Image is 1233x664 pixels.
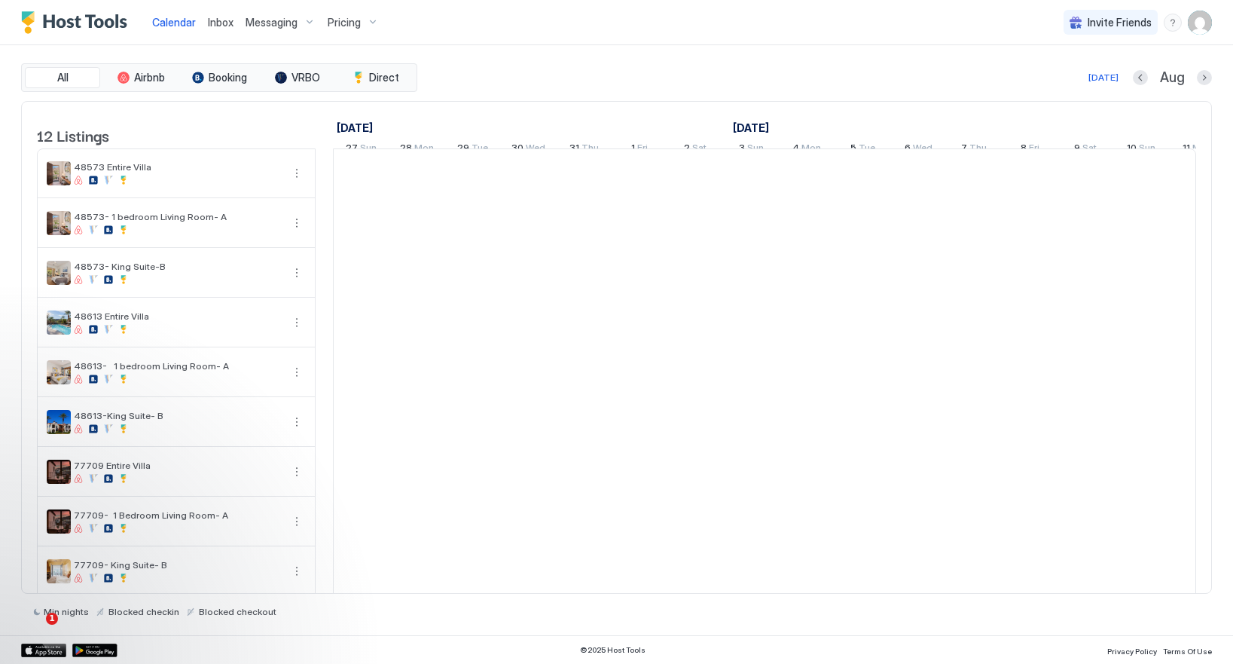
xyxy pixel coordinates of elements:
[511,142,523,158] span: 30
[1163,647,1212,656] span: Terms Of Use
[103,67,179,88] button: Airbnb
[291,71,320,84] span: VRBO
[396,139,438,161] a: July 28, 2025
[457,142,469,158] span: 29
[913,142,932,158] span: Wed
[74,460,282,471] span: 77709 Entire Villa
[74,161,282,173] span: 48573 Entire Villa
[739,142,745,158] span: 3
[859,142,875,158] span: Tue
[342,139,380,161] a: July 27, 2025
[747,142,764,158] span: Sun
[472,142,488,158] span: Tue
[288,264,306,282] button: More options
[627,139,652,161] a: August 1, 2025
[566,139,603,161] a: July 31, 2025
[25,67,100,88] button: All
[1160,69,1185,87] span: Aug
[11,518,313,623] iframe: Intercom notifications message
[74,261,282,272] span: 48573- King Suite-B
[47,410,71,434] div: listing image
[1088,71,1119,84] div: [DATE]
[74,410,282,421] span: 48613-King Suite- B
[735,139,768,161] a: August 3, 2025
[182,67,257,88] button: Booking
[1164,14,1182,32] div: menu
[1192,142,1212,158] span: Mon
[288,413,306,431] button: More options
[333,117,377,139] a: July 27, 2025
[1107,642,1157,658] a: Privacy Policy
[288,513,306,531] div: menu
[369,71,399,84] span: Direct
[400,142,412,158] span: 28
[637,142,648,158] span: Fri
[850,142,856,158] span: 5
[288,264,306,282] div: menu
[328,16,361,29] span: Pricing
[453,139,492,161] a: July 29, 2025
[47,460,71,484] div: listing image
[631,142,635,158] span: 1
[1017,139,1043,161] a: August 8, 2025
[74,211,282,222] span: 48573- 1 bedroom Living Room- A
[526,142,545,158] span: Wed
[901,139,936,161] a: August 6, 2025
[847,139,879,161] a: August 5, 2025
[46,613,58,625] span: 1
[360,142,377,158] span: Sun
[288,363,306,381] button: More options
[21,644,66,657] a: App Store
[729,117,773,139] a: August 1, 2025
[288,164,306,182] div: menu
[684,142,690,158] span: 2
[692,142,707,158] span: Sat
[37,124,109,146] span: 12 Listings
[1188,11,1212,35] div: User profile
[1029,142,1039,158] span: Fri
[1088,16,1152,29] span: Invite Friends
[957,139,990,161] a: August 7, 2025
[288,363,306,381] div: menu
[1179,139,1216,161] a: August 11, 2025
[792,142,799,158] span: 4
[338,67,414,88] button: Direct
[57,71,69,84] span: All
[15,613,51,649] iframe: Intercom live chat
[1107,647,1157,656] span: Privacy Policy
[152,16,196,29] span: Calendar
[580,645,645,655] span: © 2025 Host Tools
[1133,70,1148,85] button: Previous month
[47,311,71,335] div: listing image
[47,360,71,384] div: listing image
[1183,142,1190,158] span: 11
[208,16,233,29] span: Inbox
[246,16,298,29] span: Messaging
[288,463,306,481] div: menu
[47,161,71,185] div: listing image
[74,360,282,372] span: 48613- 1 bedroom Living Room- A
[72,644,118,657] a: Google Play Store
[288,214,306,232] button: More options
[134,71,165,84] span: Airbnb
[969,142,987,158] span: Thu
[288,164,306,182] button: More options
[21,11,134,34] a: Host Tools Logo
[1139,142,1155,158] span: Sun
[74,509,282,521] span: 77709- 1 Bedroom Living Room- A
[74,311,282,322] span: 48613 Entire Villa
[47,509,71,534] div: listing image
[288,314,306,332] div: menu
[288,314,306,332] button: More options
[346,142,358,158] span: 27
[1123,139,1159,161] a: August 10, 2025
[47,261,71,285] div: listing image
[1070,139,1100,161] a: August 9, 2025
[905,142,911,158] span: 6
[569,142,579,158] span: 31
[1163,642,1212,658] a: Terms Of Use
[1074,142,1080,158] span: 9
